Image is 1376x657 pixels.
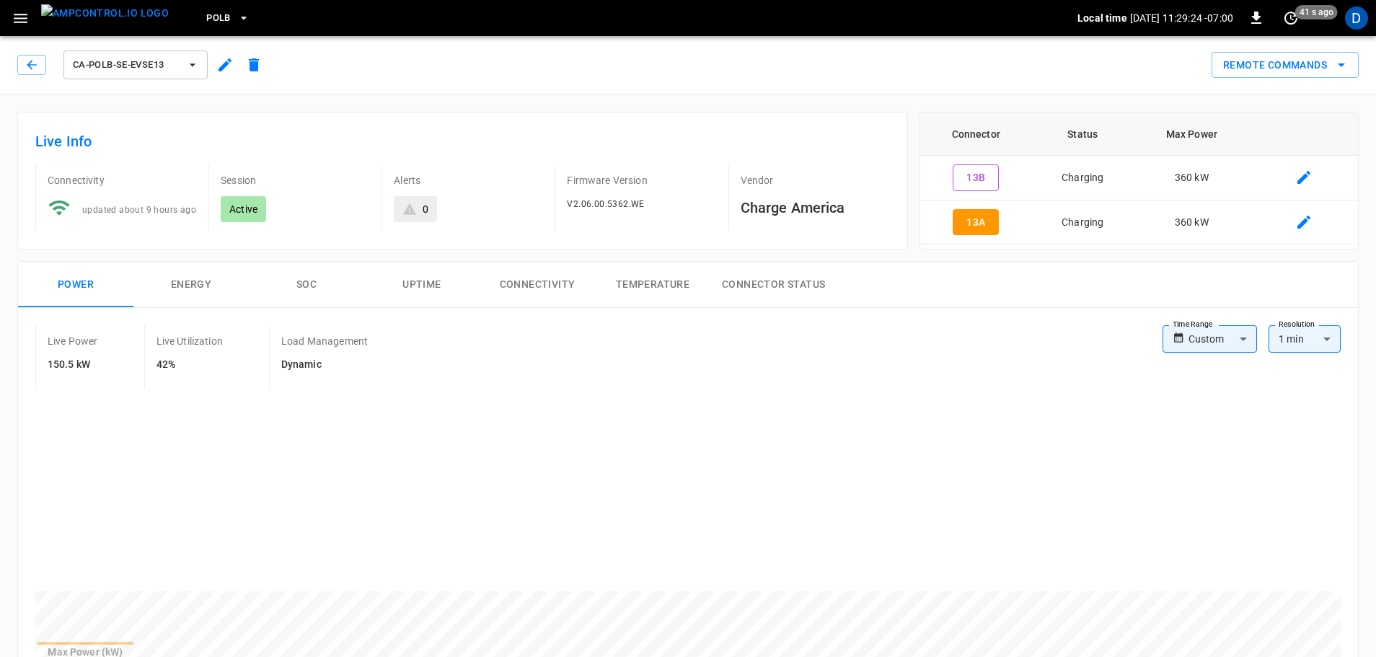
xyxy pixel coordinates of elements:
button: SOC [249,262,364,308]
label: Time Range [1173,319,1213,330]
div: profile-icon [1345,6,1368,30]
td: Charging [1032,156,1134,200]
button: Connectivity [480,262,595,308]
p: Live Utilization [156,334,223,348]
span: PoLB [206,10,231,27]
td: 360 kW [1134,156,1250,200]
button: Uptime [364,262,480,308]
button: Connector Status [710,262,837,308]
p: Active [229,202,257,216]
table: connector table [920,113,1358,244]
div: 1 min [1269,325,1341,353]
button: ca-polb-se-evse13 [63,50,208,79]
h6: 42% [156,357,223,373]
td: 360 kW [1134,200,1250,245]
p: [DATE] 11:29:24 -07:00 [1130,11,1233,25]
div: Custom [1188,325,1257,353]
h6: Charge America [741,196,890,219]
span: 41 s ago [1295,5,1338,19]
h6: 150.5 kW [48,357,98,373]
button: 13B [953,164,999,191]
button: Energy [133,262,249,308]
th: Max Power [1134,113,1250,156]
span: V2.06.00.5362.WE [567,199,644,209]
td: Charging [1032,200,1134,245]
h6: Dynamic [281,357,368,373]
p: Local time [1077,11,1127,25]
button: PoLB [200,4,255,32]
th: Connector [920,113,1032,156]
span: updated about 9 hours ago [82,205,196,215]
th: Status [1032,113,1134,156]
img: ampcontrol.io logo [41,4,169,22]
p: Live Power [48,334,98,348]
label: Resolution [1279,319,1315,330]
button: 13A [953,209,999,236]
p: Load Management [281,334,368,348]
p: Session [221,173,370,188]
p: Connectivity [48,173,197,188]
button: set refresh interval [1279,6,1302,30]
p: Vendor [741,173,890,188]
h6: Live Info [35,130,890,153]
p: Alerts [394,173,543,188]
div: remote commands options [1212,52,1359,79]
button: Remote Commands [1212,52,1359,79]
button: Power [18,262,133,308]
span: ca-polb-se-evse13 [73,57,180,74]
p: Firmware Version [567,173,716,188]
button: Temperature [595,262,710,308]
div: 0 [423,202,428,216]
